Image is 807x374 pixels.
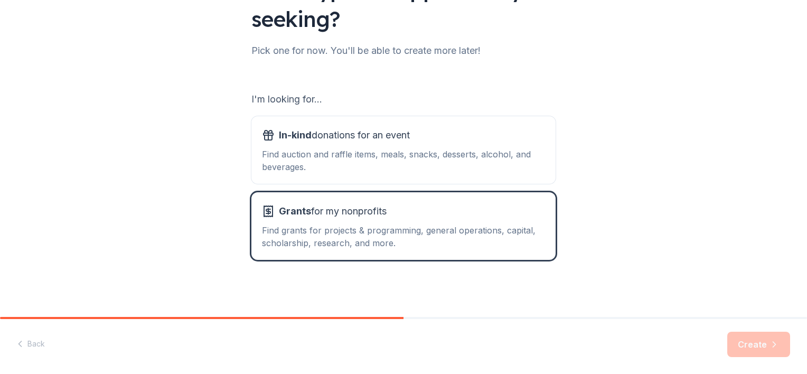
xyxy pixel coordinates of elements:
button: Grantsfor my nonprofitsFind grants for projects & programming, general operations, capital, schol... [251,192,556,260]
span: for my nonprofits [279,203,387,220]
div: Pick one for now. You'll be able to create more later! [251,42,556,59]
span: Grants [279,205,311,217]
div: Find grants for projects & programming, general operations, capital, scholarship, research, and m... [262,224,545,249]
span: In-kind [279,129,312,141]
span: donations for an event [279,127,410,144]
div: Find auction and raffle items, meals, snacks, desserts, alcohol, and beverages. [262,148,545,173]
div: I'm looking for... [251,91,556,108]
button: In-kinddonations for an eventFind auction and raffle items, meals, snacks, desserts, alcohol, and... [251,116,556,184]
